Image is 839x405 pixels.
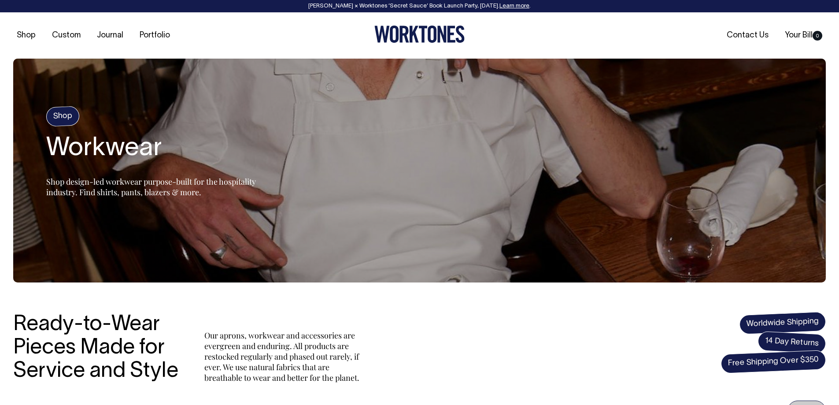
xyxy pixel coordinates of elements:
h3: Ready-to-Wear Pieces Made for Service and Style [13,313,185,383]
a: Shop [13,28,39,43]
h4: Shop [46,106,80,127]
a: Portfolio [136,28,174,43]
span: 14 Day Returns [758,331,826,354]
span: 0 [813,31,822,41]
div: [PERSON_NAME] × Worktones ‘Secret Sauce’ Book Launch Party, [DATE]. . [9,3,830,9]
p: Our aprons, workwear and accessories are evergreen and enduring. All products are restocked regul... [204,330,363,383]
a: Journal [93,28,127,43]
span: Worldwide Shipping [739,312,826,334]
a: Custom [48,28,84,43]
a: Your Bill0 [781,28,826,43]
h1: Workwear [46,135,266,163]
span: Free Shipping Over $350 [721,350,826,374]
a: Learn more [499,4,529,9]
a: Contact Us [723,28,772,43]
span: Shop design-led workwear purpose-built for the hospitality industry. Find shirts, pants, blazers ... [46,176,256,197]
